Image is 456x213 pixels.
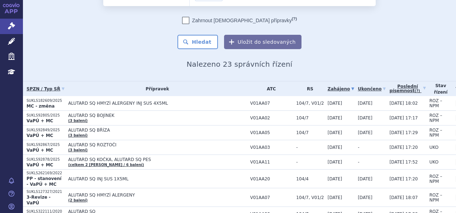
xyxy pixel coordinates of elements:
[389,101,418,106] span: [DATE] 18:02
[27,157,65,162] p: SUKLS92878/2025
[296,176,324,181] span: 104/4
[186,60,292,68] span: Nalezeno 23 správních řízení
[389,115,418,120] span: [DATE] 17:17
[27,118,53,123] strong: VaPÚ + MC
[429,174,442,184] span: ROZ – NPM
[68,128,247,133] span: ALUTARD SQ BŘÍZA
[27,133,53,138] strong: VaPÚ + MC
[27,142,65,147] p: SUKLS92867/2025
[68,163,144,167] a: (celkem 2 [PERSON_NAME] / 6 balení)
[250,145,293,150] span: V01AA03
[358,160,359,165] span: -
[328,160,342,165] span: [DATE]
[27,195,51,205] strong: 3-Revize - VaPÚ
[247,81,293,96] th: ATC
[68,176,247,181] span: ALUTARD SQ INJ SUS 1X5ML
[27,104,54,109] strong: MC - změna
[358,145,359,150] span: -
[328,195,342,200] span: [DATE]
[27,189,65,194] p: SUKLS127327/2021
[296,130,324,135] span: 104/7
[182,17,297,24] label: Zahrnout [DEMOGRAPHIC_DATA] přípravky
[328,101,342,106] span: [DATE]
[292,16,297,21] abbr: (?)
[389,130,418,135] span: [DATE] 17:29
[293,81,324,96] th: RS
[389,160,418,165] span: [DATE] 17:52
[429,160,438,165] span: UKO
[27,84,65,94] a: SPZN / Typ SŘ
[429,193,442,203] span: ROZ – NPM
[328,84,354,94] a: Zahájeno
[429,98,442,108] span: ROZ – NPM
[68,198,87,202] a: (2 balení)
[250,160,293,165] span: V01AA11
[250,115,293,120] span: V01AA02
[27,176,61,187] strong: PP - stanovení - VaPÚ + MC
[358,101,372,106] span: [DATE]
[27,162,53,167] strong: VaPÚ + MC
[296,195,324,200] span: 104/7, V01/2
[68,119,87,123] a: (3 balení)
[328,176,342,181] span: [DATE]
[358,130,372,135] span: [DATE]
[27,128,65,133] p: SUKLS92849/2025
[27,171,65,176] p: SUKLS262169/2022
[68,101,247,106] span: ALUTARD SQ HMYZÍ ALERGENY INJ SUS 4X5ML
[429,128,442,138] span: ROZ – NPM
[250,195,293,200] span: V01AA07
[358,115,372,120] span: [DATE]
[68,133,87,137] a: (3 balení)
[358,84,386,94] a: Ukončeno
[224,35,301,49] button: Uložit do sledovaných
[415,89,420,93] abbr: (?)
[389,195,418,200] span: [DATE] 18:07
[27,148,53,153] strong: VaPÚ + MC
[250,130,293,135] span: V01AA05
[250,101,293,106] span: V01AA07
[27,113,65,118] p: SUKLS92805/2025
[429,113,442,123] span: ROZ – NPM
[328,145,342,150] span: [DATE]
[296,160,324,165] span: -
[296,115,324,120] span: 104/7
[389,176,418,181] span: [DATE] 17:20
[389,81,426,96] a: Poslednípísemnost(?)
[328,115,342,120] span: [DATE]
[68,193,247,198] span: ALUTARD SQ HMYZÍ ALERGENY
[68,157,247,162] span: ALUTARD SQ KOČKA, ALUTARD SQ PES
[65,81,247,96] th: Přípravek
[358,176,372,181] span: [DATE]
[177,35,218,49] button: Hledat
[27,98,65,103] p: SUKLS182609/2025
[328,130,342,135] span: [DATE]
[426,81,452,96] th: Stav řízení
[296,101,324,106] span: 104/7, V01/2
[68,113,247,118] span: ALUTARD SQ BOJÍNEK
[429,145,438,150] span: UKO
[68,148,87,152] a: (3 balení)
[389,145,418,150] span: [DATE] 17:20
[358,195,372,200] span: [DATE]
[250,176,293,181] span: V01AA20
[68,142,247,147] span: ALUTARD SQ ROZTOČI
[296,145,324,150] span: -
